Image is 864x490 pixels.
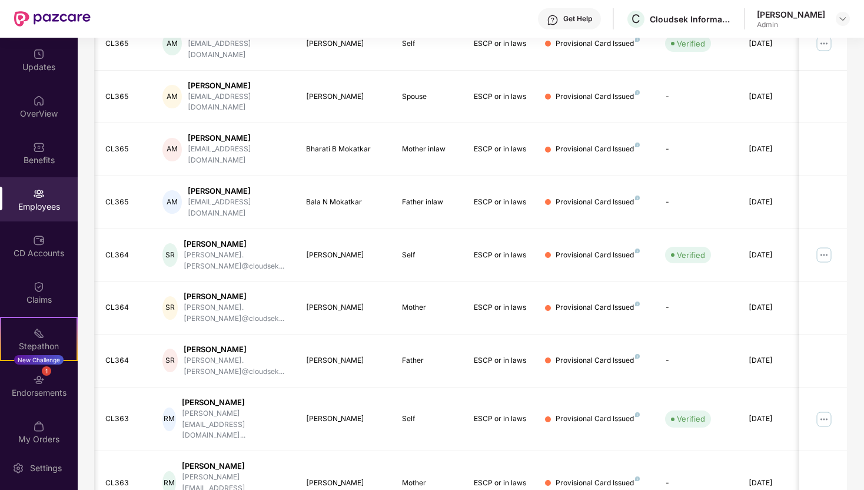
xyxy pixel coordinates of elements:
[556,250,640,261] div: Provisional Card Issued
[749,250,802,261] div: [DATE]
[162,243,178,267] div: SR
[105,38,144,49] div: CL365
[749,355,802,366] div: [DATE]
[14,355,64,365] div: New Challenge
[162,138,182,161] div: AM
[656,71,739,124] td: -
[474,197,527,208] div: ESCP or in laws
[656,282,739,335] td: -
[184,344,287,355] div: [PERSON_NAME]
[474,355,527,366] div: ESCP or in laws
[306,144,383,155] div: Bharati B Mokatkar
[556,413,640,425] div: Provisional Card Issued
[402,144,455,155] div: Mother inlaw
[556,38,640,49] div: Provisional Card Issued
[402,302,455,313] div: Mother
[563,14,592,24] div: Get Help
[635,249,640,253] img: svg+xml;base64,PHN2ZyB4bWxucz0iaHR0cDovL3d3dy53My5vcmcvMjAwMC9zdmciIHdpZHRoPSI4IiBoZWlnaHQ9IjgiIH...
[188,91,287,114] div: [EMAIL_ADDRESS][DOMAIN_NAME]
[105,478,144,489] div: CL363
[33,234,45,246] img: svg+xml;base64,PHN2ZyBpZD0iQ0RfQWNjb3VudHMiIGRhdGEtbmFtZT0iQ0QgQWNjb3VudHMiIHhtbG5zPSJodHRwOi8vd3...
[1,340,77,352] div: Stepathon
[162,408,176,431] div: RM
[33,374,45,386] img: svg+xml;base64,PHN2ZyBpZD0iRW5kb3JzZW1lbnRzIiB4bWxucz0iaHR0cDovL3d3dy53My5vcmcvMjAwMC9zdmciIHdpZH...
[749,38,802,49] div: [DATE]
[42,366,51,376] div: 1
[547,14,559,26] img: svg+xml;base64,PHN2ZyBpZD0iSGVscC0zMngzMiIgeG1sbnM9Imh0dHA6Ly93d3cudzMub3JnLzIwMDAvc3ZnIiB3aWR0aD...
[632,12,640,26] span: C
[14,11,91,27] img: New Pazcare Logo
[306,413,383,425] div: [PERSON_NAME]
[635,90,640,95] img: svg+xml;base64,PHN2ZyB4bWxucz0iaHR0cDovL3d3dy53My5vcmcvMjAwMC9zdmciIHdpZHRoPSI4IiBoZWlnaHQ9IjgiIH...
[33,327,45,339] img: svg+xml;base64,PHN2ZyB4bWxucz0iaHR0cDovL3d3dy53My5vcmcvMjAwMC9zdmciIHdpZHRoPSIyMSIgaGVpZ2h0PSIyMC...
[33,281,45,293] img: svg+xml;base64,PHN2ZyBpZD0iQ2xhaW0iIHhtbG5zPSJodHRwOi8vd3d3LnczLm9yZy8yMDAwL3N2ZyIgd2lkdGg9IjIwIi...
[306,197,383,208] div: Bala N Mokatkar
[26,462,65,474] div: Settings
[402,478,455,489] div: Mother
[105,302,144,313] div: CL364
[815,410,833,429] img: manageButton
[402,38,455,49] div: Self
[105,144,144,155] div: CL365
[162,349,178,372] div: SR
[749,413,802,425] div: [DATE]
[749,91,802,102] div: [DATE]
[33,48,45,60] img: svg+xml;base64,PHN2ZyBpZD0iVXBkYXRlZCIgeG1sbnM9Imh0dHA6Ly93d3cudzMub3JnLzIwMDAvc3ZnIiB3aWR0aD0iMj...
[188,38,287,61] div: [EMAIL_ADDRESS][DOMAIN_NAME]
[635,476,640,481] img: svg+xml;base64,PHN2ZyB4bWxucz0iaHR0cDovL3d3dy53My5vcmcvMjAwMC9zdmciIHdpZHRoPSI4IiBoZWlnaHQ9IjgiIH...
[12,462,24,474] img: svg+xml;base64,PHN2ZyBpZD0iU2V0dGluZy0yMHgyMCIgeG1sbnM9Imh0dHA6Ly93d3cudzMub3JnLzIwMDAvc3ZnIiB3aW...
[188,133,287,144] div: [PERSON_NAME]
[184,291,287,302] div: [PERSON_NAME]
[677,38,705,49] div: Verified
[677,413,705,425] div: Verified
[306,38,383,49] div: [PERSON_NAME]
[815,246,833,264] img: manageButton
[184,250,287,272] div: [PERSON_NAME].[PERSON_NAME]@cloudsek...
[184,355,287,378] div: [PERSON_NAME].[PERSON_NAME]@cloudsek...
[749,478,802,489] div: [DATE]
[306,250,383,261] div: [PERSON_NAME]
[188,80,287,91] div: [PERSON_NAME]
[556,355,640,366] div: Provisional Card Issued
[402,197,455,208] div: Father inlaw
[33,95,45,107] img: svg+xml;base64,PHN2ZyBpZD0iSG9tZSIgeG1sbnM9Imh0dHA6Ly93d3cudzMub3JnLzIwMDAvc3ZnIiB3aWR0aD0iMjAiIG...
[474,91,527,102] div: ESCP or in laws
[656,335,739,388] td: -
[184,239,287,250] div: [PERSON_NAME]
[677,249,705,261] div: Verified
[402,355,455,366] div: Father
[556,302,640,313] div: Provisional Card Issued
[635,37,640,42] img: svg+xml;base64,PHN2ZyB4bWxucz0iaHR0cDovL3d3dy53My5vcmcvMjAwMC9zdmciIHdpZHRoPSI4IiBoZWlnaHQ9IjgiIH...
[474,144,527,155] div: ESCP or in laws
[635,196,640,200] img: svg+xml;base64,PHN2ZyB4bWxucz0iaHR0cDovL3d3dy53My5vcmcvMjAwMC9zdmciIHdpZHRoPSI4IiBoZWlnaHQ9IjgiIH...
[650,14,732,25] div: Cloudsek Information Security Private Limited
[749,144,802,155] div: [DATE]
[182,397,287,408] div: [PERSON_NAME]
[306,478,383,489] div: [PERSON_NAME]
[474,250,527,261] div: ESCP or in laws
[188,144,287,166] div: [EMAIL_ADDRESS][DOMAIN_NAME]
[188,186,287,197] div: [PERSON_NAME]
[474,302,527,313] div: ESCP or in laws
[635,302,640,306] img: svg+xml;base64,PHN2ZyB4bWxucz0iaHR0cDovL3d3dy53My5vcmcvMjAwMC9zdmciIHdpZHRoPSI4IiBoZWlnaHQ9IjgiIH...
[105,413,144,425] div: CL363
[105,197,144,208] div: CL365
[474,413,527,425] div: ESCP or in laws
[656,123,739,176] td: -
[635,143,640,147] img: svg+xml;base64,PHN2ZyB4bWxucz0iaHR0cDovL3d3dy53My5vcmcvMjAwMC9zdmciIHdpZHRoPSI4IiBoZWlnaHQ9IjgiIH...
[556,144,640,155] div: Provisional Card Issued
[105,355,144,366] div: CL364
[757,20,825,29] div: Admin
[33,188,45,200] img: svg+xml;base64,PHN2ZyBpZD0iRW1wbG95ZWVzIiB4bWxucz0iaHR0cDovL3d3dy53My5vcmcvMjAwMC9zdmciIHdpZHRoPS...
[162,190,182,214] div: AM
[402,91,455,102] div: Spouse
[815,34,833,53] img: manageButton
[105,250,144,261] div: CL364
[474,478,527,489] div: ESCP or in laws
[656,176,739,229] td: -
[556,197,640,208] div: Provisional Card Issued
[33,141,45,153] img: svg+xml;base64,PHN2ZyBpZD0iQmVuZWZpdHMiIHhtbG5zPSJodHRwOi8vd3d3LnczLm9yZy8yMDAwL3N2ZyIgd2lkdGg9Ij...
[556,478,640,489] div: Provisional Card Issued
[188,197,287,219] div: [EMAIL_ADDRESS][DOMAIN_NAME]
[757,9,825,20] div: [PERSON_NAME]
